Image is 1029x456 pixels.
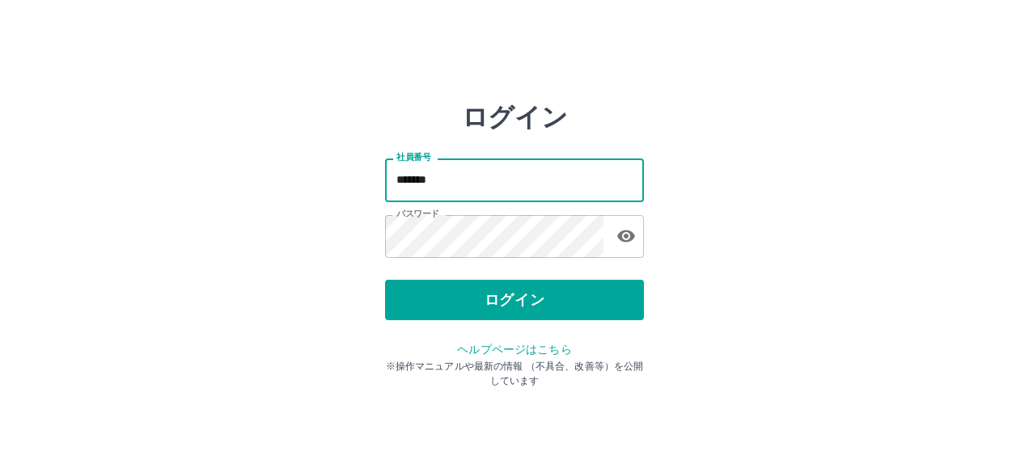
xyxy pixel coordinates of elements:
button: ログイン [385,280,644,320]
p: ※操作マニュアルや最新の情報 （不具合、改善等）を公開しています [385,359,644,388]
a: ヘルプページはこちら [457,343,571,356]
h2: ログイン [462,102,568,133]
label: 社員番号 [396,151,430,163]
label: パスワード [396,208,439,220]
